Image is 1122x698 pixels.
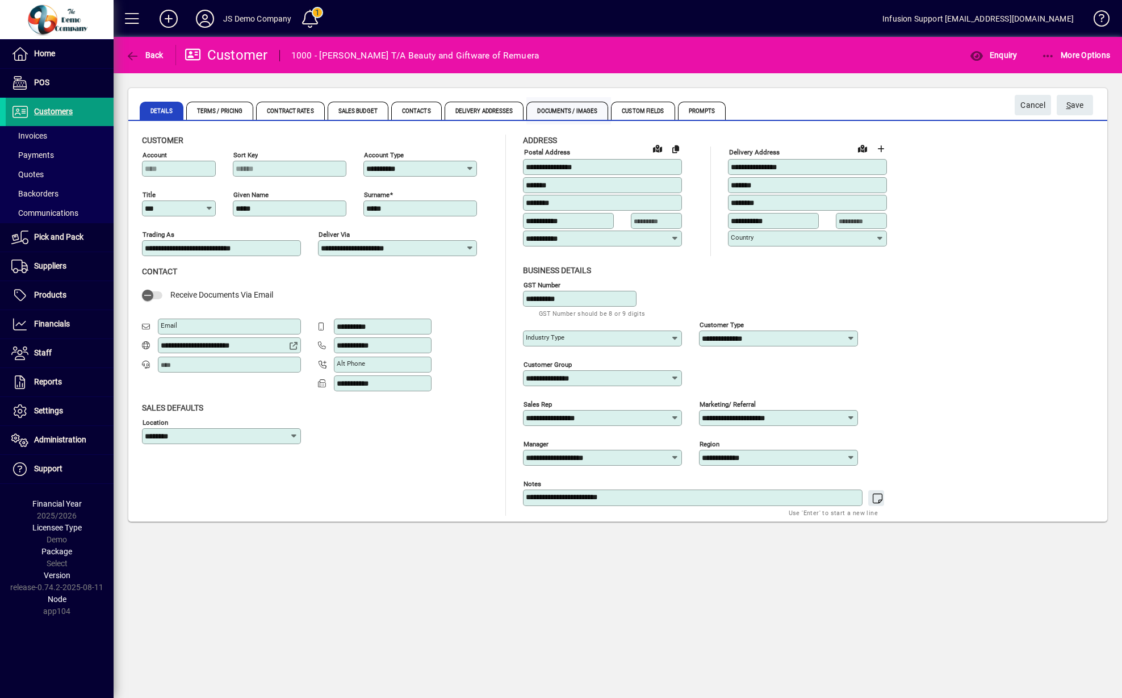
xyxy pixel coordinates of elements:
span: Support [34,464,62,473]
a: Products [6,281,114,310]
mat-label: Region [700,440,719,448]
span: Receive Documents Via Email [170,290,273,299]
span: Prompts [678,102,726,120]
div: Customer [185,46,268,64]
mat-label: Notes [524,479,541,487]
span: Communications [11,208,78,218]
span: Payments [11,151,54,160]
span: Package [41,547,72,556]
span: Invoices [11,131,47,140]
span: Back [125,51,164,60]
span: More Options [1041,51,1111,60]
a: Reports [6,368,114,396]
span: Sales defaults [142,403,203,412]
button: Add [150,9,187,29]
span: Backorders [11,189,58,198]
button: Profile [187,9,223,29]
span: Documents / Images [526,102,608,120]
span: Enquiry [970,51,1017,60]
a: Suppliers [6,252,114,281]
a: Backorders [6,184,114,203]
span: Cancel [1020,96,1045,115]
a: Payments [6,145,114,165]
app-page-header-button: Back [114,45,176,65]
mat-label: Customer group [524,360,572,368]
mat-label: Email [161,321,177,329]
div: Infusion Support [EMAIL_ADDRESS][DOMAIN_NAME] [882,10,1074,28]
mat-label: Alt Phone [337,360,365,367]
button: Save [1057,95,1093,115]
span: S [1066,101,1071,110]
button: Cancel [1015,95,1051,115]
span: Home [34,49,55,58]
mat-label: Trading as [143,231,174,239]
span: Custom Fields [611,102,675,120]
mat-label: Customer type [700,320,744,328]
a: Pick and Pack [6,223,114,252]
span: Contact [142,267,177,276]
a: Invoices [6,126,114,145]
mat-label: Sales rep [524,400,552,408]
span: Delivery Addresses [445,102,524,120]
div: 1000 - [PERSON_NAME] T/A Beauty and Giftware of Remuera [291,47,539,65]
a: Quotes [6,165,114,184]
span: POS [34,78,49,87]
a: Communications [6,203,114,223]
a: View on map [648,139,667,157]
span: Address [523,136,557,145]
a: POS [6,69,114,97]
mat-label: GST Number [524,281,560,289]
mat-label: Country [731,233,753,241]
span: Licensee Type [32,523,82,532]
span: Administration [34,435,86,444]
mat-hint: Use 'Enter' to start a new line [789,506,878,519]
span: ave [1066,96,1084,115]
a: View on map [853,139,872,157]
span: Version [44,571,70,580]
button: Choose address [872,140,890,158]
a: Settings [6,397,114,425]
mat-label: Sort key [233,151,258,159]
span: Products [34,290,66,299]
button: Copy to Delivery address [667,140,685,158]
span: Customer [142,136,183,145]
mat-label: Manager [524,440,549,448]
button: Enquiry [967,45,1020,65]
a: Administration [6,426,114,454]
mat-label: Title [143,191,156,199]
span: Financials [34,319,70,328]
span: Reports [34,377,62,386]
span: Contract Rates [256,102,324,120]
span: Sales Budget [328,102,388,120]
span: Pick and Pack [34,232,83,241]
mat-label: Given name [233,191,269,199]
div: JS Demo Company [223,10,292,28]
mat-label: Account [143,151,167,159]
span: Contacts [391,102,442,120]
span: Suppliers [34,261,66,270]
span: Quotes [11,170,44,179]
mat-hint: GST Number should be 8 or 9 digits [539,307,646,320]
mat-label: Industry type [526,333,564,341]
button: Back [123,45,166,65]
a: Home [6,40,114,68]
span: Node [48,595,66,604]
a: Knowledge Base [1085,2,1108,39]
span: Staff [34,348,52,357]
span: Customers [34,107,73,116]
span: Details [140,102,183,120]
a: Staff [6,339,114,367]
mat-label: Deliver via [319,231,350,239]
span: Settings [34,406,63,415]
span: Financial Year [32,499,82,508]
mat-label: Location [143,418,168,426]
mat-label: Surname [364,191,390,199]
a: Financials [6,310,114,338]
button: More Options [1039,45,1113,65]
span: Business details [523,266,591,275]
mat-label: Marketing/ Referral [700,400,756,408]
span: Terms / Pricing [186,102,254,120]
mat-label: Account Type [364,151,404,159]
a: Support [6,455,114,483]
